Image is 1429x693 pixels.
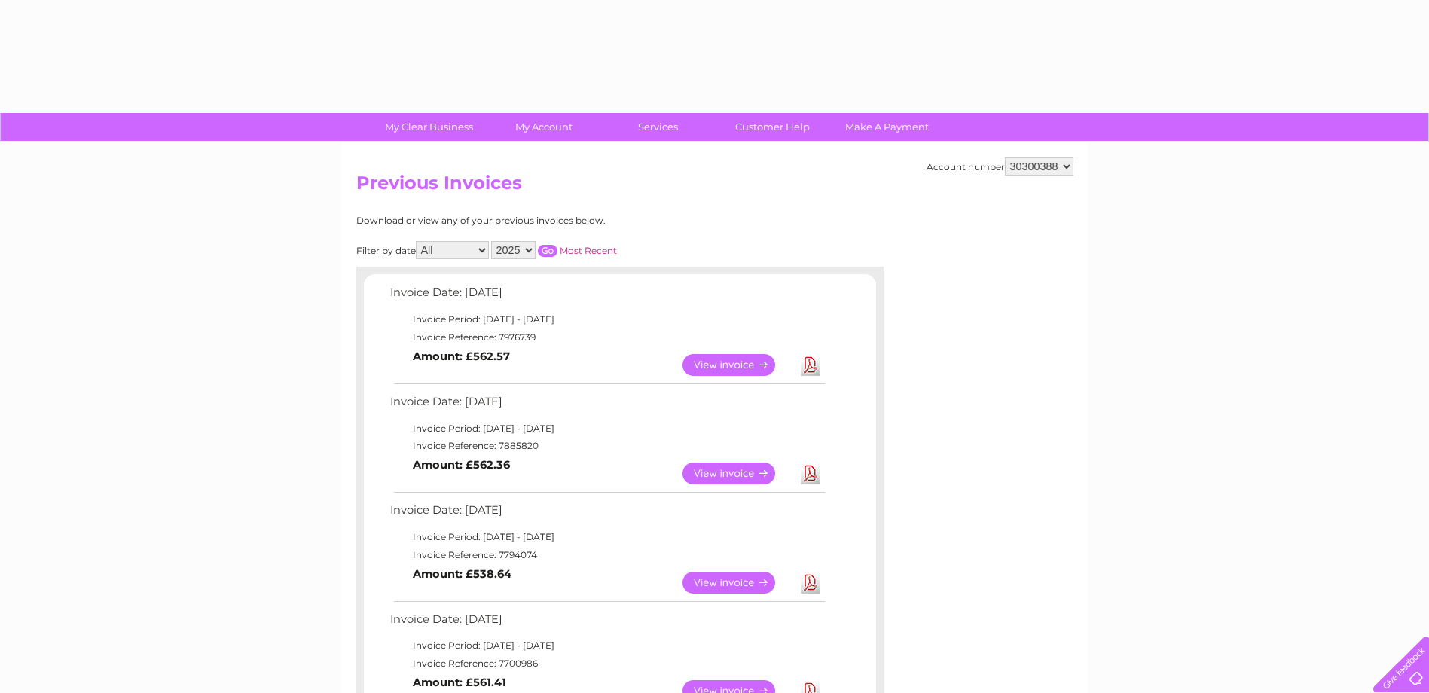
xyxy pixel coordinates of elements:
[801,572,820,594] a: Download
[386,500,827,528] td: Invoice Date: [DATE]
[386,328,827,346] td: Invoice Reference: 7976739
[413,567,511,581] b: Amount: £538.64
[386,392,827,420] td: Invoice Date: [DATE]
[356,241,752,259] div: Filter by date
[386,310,827,328] td: Invoice Period: [DATE] - [DATE]
[682,572,793,594] a: View
[386,282,827,310] td: Invoice Date: [DATE]
[710,113,835,141] a: Customer Help
[386,528,827,546] td: Invoice Period: [DATE] - [DATE]
[682,463,793,484] a: View
[481,113,606,141] a: My Account
[386,609,827,637] td: Invoice Date: [DATE]
[386,637,827,655] td: Invoice Period: [DATE] - [DATE]
[386,655,827,673] td: Invoice Reference: 7700986
[386,437,827,455] td: Invoice Reference: 7885820
[596,113,720,141] a: Services
[356,172,1073,201] h2: Previous Invoices
[801,463,820,484] a: Download
[682,354,793,376] a: View
[356,215,752,226] div: Download or view any of your previous invoices below.
[386,546,827,564] td: Invoice Reference: 7794074
[801,354,820,376] a: Download
[413,458,510,472] b: Amount: £562.36
[560,245,617,256] a: Most Recent
[367,113,491,141] a: My Clear Business
[927,157,1073,176] div: Account number
[413,350,510,363] b: Amount: £562.57
[825,113,949,141] a: Make A Payment
[386,420,827,438] td: Invoice Period: [DATE] - [DATE]
[413,676,506,689] b: Amount: £561.41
